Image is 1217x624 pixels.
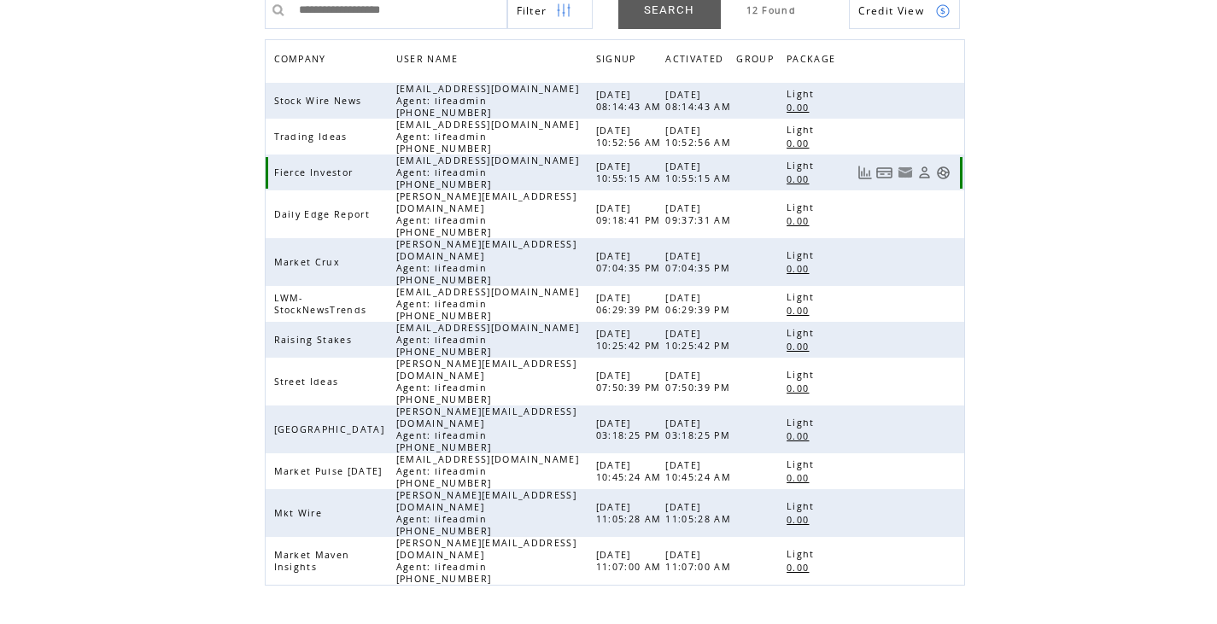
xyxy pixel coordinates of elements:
[596,160,666,184] span: [DATE] 10:55:15 AM
[787,562,813,574] span: 0.00
[274,376,343,388] span: Street Ideas
[787,429,817,443] a: 0.00
[396,53,463,63] a: USER NAME
[665,160,735,184] span: [DATE] 10:55:15 AM
[787,417,819,429] span: Light
[396,322,579,358] span: [EMAIL_ADDRESS][DOMAIN_NAME] Agent: lifeadmin [PHONE_NUMBER]
[665,370,734,394] span: [DATE] 07:50:39 PM
[787,382,813,394] span: 0.00
[665,328,734,352] span: [DATE] 10:25:42 PM
[787,339,817,353] a: 0.00
[787,215,813,227] span: 0.00
[596,417,665,441] span: [DATE] 03:18:25 PM
[396,537,576,585] span: [PERSON_NAME][EMAIL_ADDRESS][DOMAIN_NAME] Agent: lifeadmin [PHONE_NUMBER]
[787,249,819,261] span: Light
[274,95,366,107] span: Stock Wire News
[396,489,576,537] span: [PERSON_NAME][EMAIL_ADDRESS][DOMAIN_NAME] Agent: lifeadmin [PHONE_NUMBER]
[787,137,813,149] span: 0.00
[936,166,951,180] a: Support
[665,250,734,274] span: [DATE] 07:04:35 PM
[787,341,813,353] span: 0.00
[787,102,813,114] span: 0.00
[787,430,813,442] span: 0.00
[596,501,666,525] span: [DATE] 11:05:28 AM
[396,405,576,453] span: [PERSON_NAME][EMAIL_ADDRESS][DOMAIN_NAME] Agent: lifeadmin [PHONE_NUMBER]
[787,472,813,484] span: 0.00
[787,201,819,213] span: Light
[787,327,819,339] span: Light
[274,423,389,435] span: [GEOGRAPHIC_DATA]
[787,303,817,318] a: 0.00
[858,3,925,18] span: Show Credits View
[396,453,579,489] span: [EMAIL_ADDRESS][DOMAIN_NAME] Agent: lifeadmin [PHONE_NUMBER]
[274,256,345,268] span: Market Crux
[665,89,735,113] span: [DATE] 08:14:43 AM
[665,417,734,441] span: [DATE] 03:18:25 PM
[274,292,372,316] span: LWM-StockNewsTrends
[396,83,579,119] span: [EMAIL_ADDRESS][DOMAIN_NAME] Agent: lifeadmin [PHONE_NUMBER]
[787,458,819,470] span: Light
[917,166,932,180] a: View Profile
[517,3,547,18] span: Show filters
[787,124,819,136] span: Light
[787,172,817,186] a: 0.00
[787,160,819,172] span: Light
[787,88,819,100] span: Light
[274,549,350,573] span: Market Maven Insights
[596,370,665,394] span: [DATE] 07:50:39 PM
[596,125,666,149] span: [DATE] 10:52:56 AM
[274,465,387,477] span: Market Pulse [DATE]
[665,49,728,73] span: ACTIVATED
[787,305,813,317] span: 0.00
[274,53,331,63] a: COMPANY
[274,334,357,346] span: Raising Stakes
[935,3,951,19] img: credits.png
[396,49,463,73] span: USER NAME
[596,49,641,73] span: SIGNUP
[596,328,665,352] span: [DATE] 10:25:42 PM
[787,49,844,73] a: PACKAGE
[665,501,735,525] span: [DATE] 11:05:28 AM
[274,166,358,178] span: Fierce Investor
[596,292,665,316] span: [DATE] 06:29:39 PM
[787,261,817,276] a: 0.00
[665,202,735,226] span: [DATE] 09:37:31 AM
[396,190,576,238] span: [PERSON_NAME][EMAIL_ADDRESS][DOMAIN_NAME] Agent: lifeadmin [PHONE_NUMBER]
[396,238,576,286] span: [PERSON_NAME][EMAIL_ADDRESS][DOMAIN_NAME] Agent: lifeadmin [PHONE_NUMBER]
[787,470,817,485] a: 0.00
[787,369,819,381] span: Light
[787,514,813,526] span: 0.00
[396,358,576,405] span: [PERSON_NAME][EMAIL_ADDRESS][DOMAIN_NAME] Agent: lifeadmin [PHONE_NUMBER]
[898,165,913,180] a: Resend welcome email to this user
[665,292,734,316] span: [DATE] 06:29:39 PM
[596,202,665,226] span: [DATE] 09:18:41 PM
[787,49,840,73] span: PACKAGE
[665,49,732,73] a: ACTIVATED
[746,4,797,16] span: 12 Found
[787,173,813,185] span: 0.00
[665,459,735,483] span: [DATE] 10:45:24 AM
[274,208,375,220] span: Daily Edge Report
[787,381,817,395] a: 0.00
[787,213,817,228] a: 0.00
[857,166,872,180] a: View Usage
[396,155,579,190] span: [EMAIL_ADDRESS][DOMAIN_NAME] Agent: lifeadmin [PHONE_NUMBER]
[787,100,817,114] a: 0.00
[876,166,893,180] a: View Bills
[596,250,665,274] span: [DATE] 07:04:35 PM
[274,49,331,73] span: COMPANY
[787,560,817,574] a: 0.00
[787,548,819,560] span: Light
[596,459,666,483] span: [DATE] 10:45:24 AM
[736,49,782,73] a: GROUP
[787,291,819,303] span: Light
[787,512,817,527] a: 0.00
[396,119,579,155] span: [EMAIL_ADDRESS][DOMAIN_NAME] Agent: lifeadmin [PHONE_NUMBER]
[596,89,666,113] span: [DATE] 08:14:43 AM
[787,500,819,512] span: Light
[665,125,735,149] span: [DATE] 10:52:56 AM
[736,49,778,73] span: GROUP
[665,549,735,573] span: [DATE] 11:07:00 AM
[596,53,641,63] a: SIGNUP
[596,549,666,573] span: [DATE] 11:07:00 AM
